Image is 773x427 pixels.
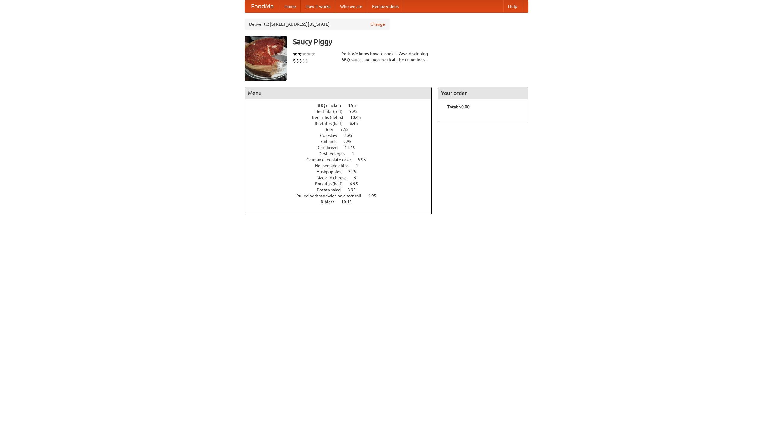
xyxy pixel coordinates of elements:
li: ★ [297,51,302,57]
span: 5.95 [358,157,372,162]
li: ★ [293,51,297,57]
a: Hushpuppies 3.25 [316,169,367,174]
span: 3.25 [348,169,362,174]
span: Collards [321,139,342,144]
img: angular.jpg [245,36,287,81]
span: Devilled eggs [319,151,351,156]
span: Pulled pork sandwich on a soft roll [296,193,367,198]
span: 9.95 [343,139,358,144]
span: 4 [351,151,360,156]
a: How it works [301,0,335,12]
div: Deliver to: [STREET_ADDRESS][US_STATE] [245,19,390,30]
a: Housemade chips 4 [315,163,369,168]
a: Riblets 10.45 [321,199,363,204]
span: 3.95 [348,187,362,192]
span: 6.45 [350,121,364,126]
span: Beef ribs (full) [315,109,348,114]
span: 4.95 [348,103,362,108]
span: 11.45 [345,145,361,150]
li: $ [305,57,308,64]
a: Recipe videos [367,0,403,12]
li: $ [296,57,299,64]
div: Pork. We know how to cook it. Award-winning BBQ sauce, and meat with all the trimmings. [341,51,432,63]
h4: Menu [245,87,431,99]
a: Help [503,0,522,12]
li: $ [299,57,302,64]
a: Mac and cheese 6 [316,175,367,180]
a: Home [280,0,301,12]
h4: Your order [438,87,528,99]
span: 9.95 [349,109,364,114]
a: Who we are [335,0,367,12]
span: 7.55 [340,127,354,132]
a: Beer 7.55 [324,127,360,132]
a: Cornbread 11.45 [318,145,366,150]
li: ★ [311,51,316,57]
span: 4 [355,163,364,168]
span: 6 [354,175,362,180]
a: Collards 9.95 [321,139,363,144]
span: Beef ribs (delux) [312,115,349,120]
b: Total: $0.00 [447,104,470,109]
a: FoodMe [245,0,280,12]
span: Hushpuppies [316,169,347,174]
span: German chocolate cake [306,157,357,162]
a: Change [370,21,385,27]
span: Mac and cheese [316,175,353,180]
span: Cornbread [318,145,344,150]
span: 4.95 [368,193,382,198]
span: 10.45 [341,199,358,204]
span: Coleslaw [320,133,343,138]
h3: Saucy Piggy [293,36,528,48]
a: Potato salad 3.95 [317,187,367,192]
span: Potato salad [317,187,347,192]
a: Pulled pork sandwich on a soft roll 4.95 [296,193,387,198]
span: Beer [324,127,339,132]
li: $ [293,57,296,64]
a: Beef ribs (full) 9.95 [315,109,369,114]
a: Coleslaw 8.95 [320,133,364,138]
a: Beef ribs (half) 6.45 [315,121,369,126]
a: Pork ribs (half) 6.95 [315,181,369,186]
a: Devilled eggs 4 [319,151,365,156]
a: BBQ chicken 4.95 [316,103,367,108]
span: BBQ chicken [316,103,347,108]
span: Riblets [321,199,340,204]
span: 10.45 [350,115,367,120]
li: ★ [302,51,306,57]
a: Beef ribs (delux) 10.45 [312,115,372,120]
span: Pork ribs (half) [315,181,349,186]
span: Housemade chips [315,163,354,168]
li: $ [302,57,305,64]
a: German chocolate cake 5.95 [306,157,377,162]
span: Beef ribs (half) [315,121,349,126]
span: 6.95 [350,181,364,186]
span: 8.95 [344,133,358,138]
li: ★ [306,51,311,57]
